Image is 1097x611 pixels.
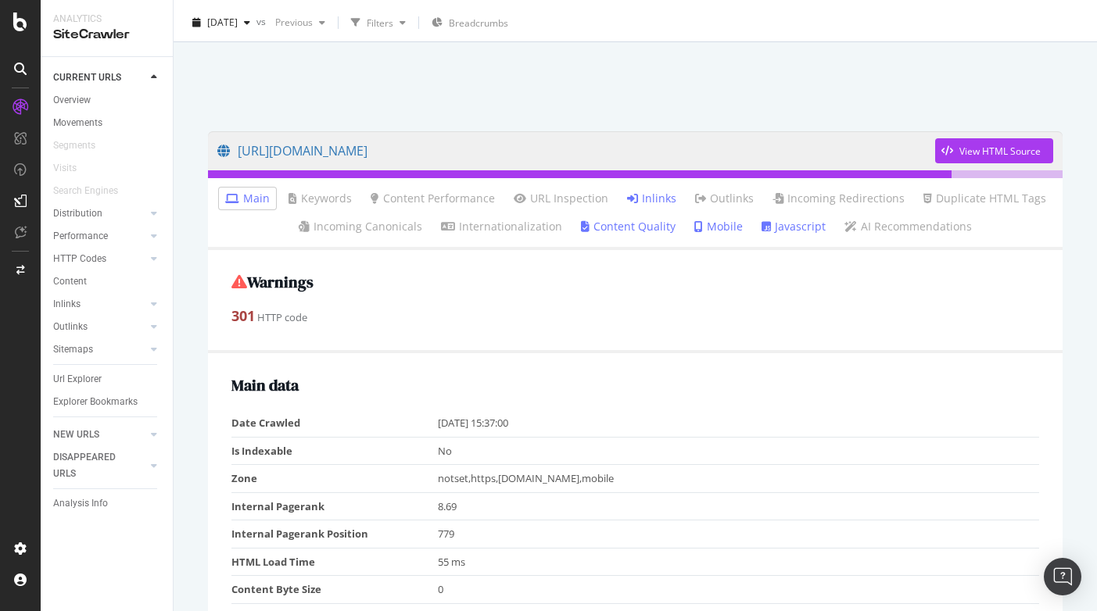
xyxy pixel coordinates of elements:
[438,437,1039,465] td: No
[256,15,269,28] span: vs
[53,251,106,267] div: HTTP Codes
[53,427,99,443] div: NEW URLS
[53,495,108,512] div: Analysis Info
[53,115,102,131] div: Movements
[438,409,1039,437] td: [DATE] 15:37:00
[231,409,438,437] td: Date Crawled
[695,191,754,206] a: Outlinks
[207,16,238,29] span: 2025 Oct. 14th
[53,427,146,443] a: NEW URLS
[441,219,562,234] a: Internationalization
[844,219,972,234] a: AI Recommendations
[438,576,1039,604] td: 0
[231,520,438,548] td: Internal Pagerank Position
[53,205,146,222] a: Distribution
[762,219,826,234] a: Javascript
[231,306,255,325] strong: 301
[627,191,676,206] a: Inlinks
[53,138,111,154] a: Segments
[53,160,77,177] div: Visits
[53,183,134,199] a: Search Engines
[231,437,438,465] td: Is Indexable
[53,296,146,313] a: Inlinks
[514,191,608,206] a: URL Inspection
[231,548,438,576] td: HTML Load Time
[367,16,393,30] div: Filters
[53,92,91,109] div: Overview
[225,191,270,206] a: Main
[53,92,162,109] a: Overview
[53,449,132,482] div: DISAPPEARED URLS
[53,319,88,335] div: Outlinks
[53,13,160,26] div: Analytics
[438,548,1039,576] td: 55 ms
[1044,558,1081,595] div: Open Intercom Messenger
[299,219,422,234] a: Incoming Canonicals
[53,228,146,245] a: Performance
[773,191,905,206] a: Incoming Redirections
[53,251,146,267] a: HTTP Codes
[371,191,495,206] a: Content Performance
[217,131,935,170] a: [URL][DOMAIN_NAME]
[53,115,162,131] a: Movements
[53,296,81,313] div: Inlinks
[923,191,1046,206] a: Duplicate HTML Tags
[231,576,438,604] td: Content Byte Size
[53,394,162,410] a: Explorer Bookmarks
[231,465,438,493] td: Zone
[53,70,146,86] a: CURRENT URLS
[438,492,1039,520] td: 8.69
[231,492,438,520] td: Internal Pagerank
[438,520,1039,548] td: 779
[53,341,93,358] div: Sitemaps
[53,371,102,388] div: Url Explorer
[186,10,256,35] button: [DATE]
[53,205,102,222] div: Distribution
[53,160,92,177] a: Visits
[53,394,138,410] div: Explorer Bookmarks
[53,273,162,290] a: Content
[53,319,146,335] a: Outlinks
[438,465,1039,493] td: notset,https,[DOMAIN_NAME],mobile
[53,70,121,86] div: CURRENT URLS
[231,306,1039,327] div: HTTP code
[53,26,160,44] div: SiteCrawler
[231,377,1039,394] h2: Main data
[53,341,146,358] a: Sitemaps
[53,183,118,199] div: Search Engines
[53,495,162,512] a: Analysis Info
[53,371,162,388] a: Url Explorer
[935,138,1053,163] button: View HTML Source
[231,273,1039,291] h2: Warnings
[269,16,313,29] span: Previous
[53,138,95,154] div: Segments
[53,228,108,245] div: Performance
[53,449,146,482] a: DISAPPEARED URLS
[269,10,332,35] button: Previous
[289,191,352,206] a: Keywords
[694,219,743,234] a: Mobile
[581,219,676,234] a: Content Quality
[53,273,87,290] div: Content
[425,10,514,35] button: Breadcrumbs
[345,10,412,35] button: Filters
[959,145,1041,158] div: View HTML Source
[449,16,508,30] span: Breadcrumbs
